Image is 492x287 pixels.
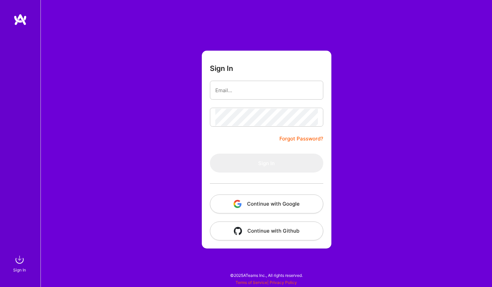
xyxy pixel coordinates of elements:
[13,14,27,26] img: logo
[236,280,297,285] span: |
[234,227,242,235] img: icon
[279,135,323,143] a: Forgot Password?
[14,253,26,273] a: sign inSign In
[13,253,26,266] img: sign in
[234,200,242,208] img: icon
[210,194,323,213] button: Continue with Google
[270,280,297,285] a: Privacy Policy
[236,280,267,285] a: Terms of Service
[210,221,323,240] button: Continue with Github
[215,82,318,99] input: Email...
[40,267,492,284] div: © 2025 ATeams Inc., All rights reserved.
[13,266,26,273] div: Sign In
[210,64,233,73] h3: Sign In
[210,154,323,173] button: Sign In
